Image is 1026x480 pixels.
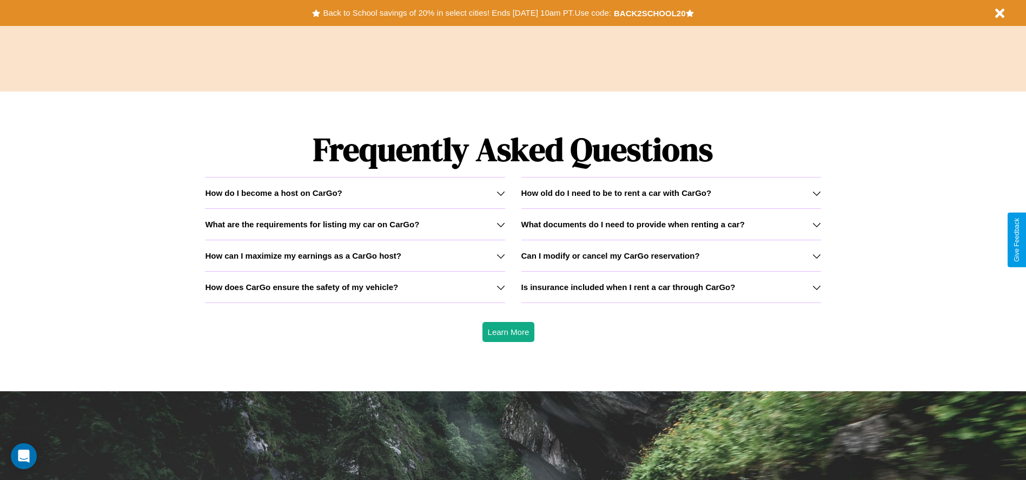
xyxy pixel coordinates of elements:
[11,443,37,469] div: Open Intercom Messenger
[521,282,736,292] h3: Is insurance included when I rent a car through CarGo?
[521,220,745,229] h3: What documents do I need to provide when renting a car?
[614,9,686,18] b: BACK2SCHOOL20
[205,282,398,292] h3: How does CarGo ensure the safety of my vehicle?
[320,5,613,21] button: Back to School savings of 20% in select cities! Ends [DATE] 10am PT.Use code:
[205,251,401,260] h3: How can I maximize my earnings as a CarGo host?
[205,188,342,198] h3: How do I become a host on CarGo?
[205,220,419,229] h3: What are the requirements for listing my car on CarGo?
[482,322,535,342] button: Learn More
[521,188,712,198] h3: How old do I need to be to rent a car with CarGo?
[205,122,820,177] h1: Frequently Asked Questions
[1013,218,1021,262] div: Give Feedback
[521,251,700,260] h3: Can I modify or cancel my CarGo reservation?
